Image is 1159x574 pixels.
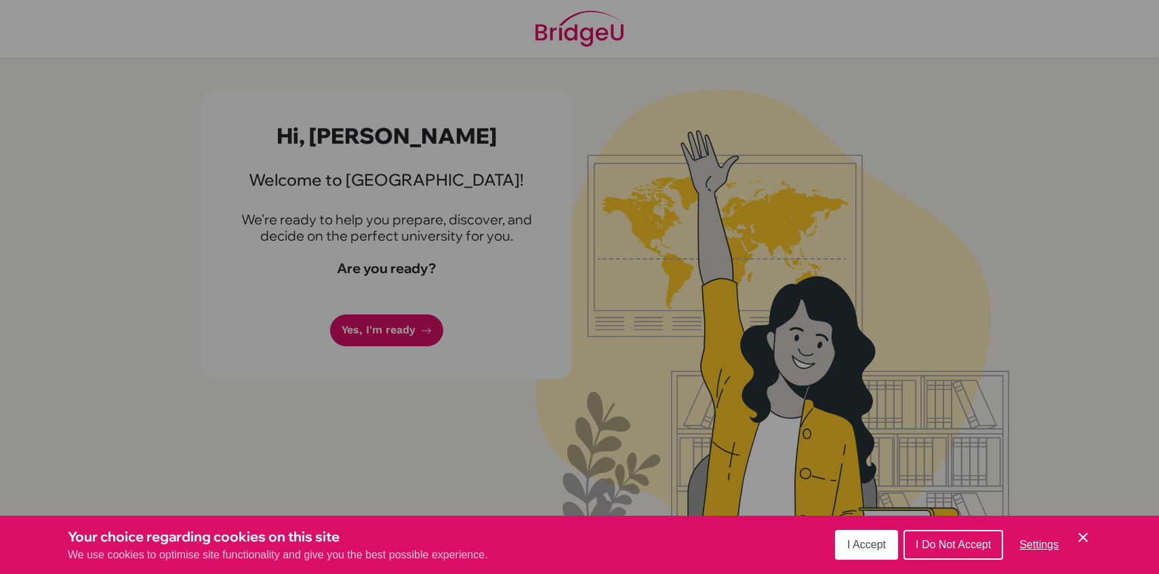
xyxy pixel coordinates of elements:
[68,527,488,547] h3: Your choice regarding cookies on this site
[916,539,991,550] span: I Do Not Accept
[1009,531,1070,558] button: Settings
[68,547,488,563] p: We use cookies to optimise site functionality and give you the best possible experience.
[1075,529,1091,546] button: Save and close
[847,539,886,550] span: I Accept
[903,530,1003,560] button: I Do Not Accept
[835,530,898,560] button: I Accept
[1019,539,1059,550] span: Settings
